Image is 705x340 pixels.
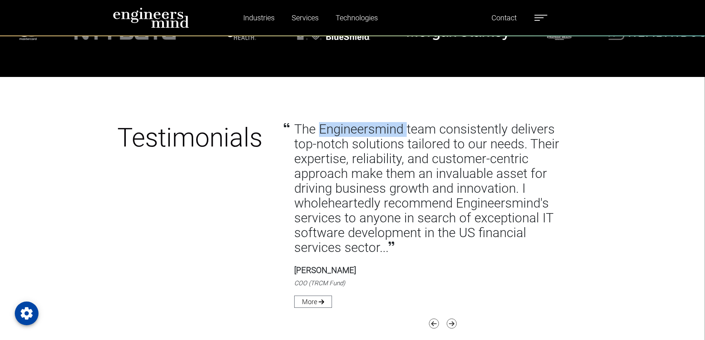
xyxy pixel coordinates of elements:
[289,9,322,26] a: Services
[294,296,332,308] a: More
[489,9,520,26] a: Contact
[294,279,345,287] i: COO (TRCM Fund)
[113,7,189,28] img: logo
[113,122,267,153] h1: Testimonials
[333,9,381,26] a: Technologies
[294,122,574,255] p: The Engineersmind team consistently delivers top-notch solutions tailored to our needs. Their exp...
[240,9,278,26] a: Industries
[294,266,356,275] b: [PERSON_NAME]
